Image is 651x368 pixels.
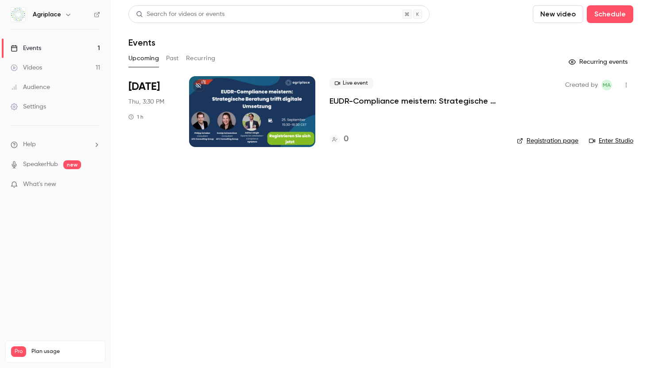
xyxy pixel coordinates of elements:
[329,78,373,89] span: Live event
[329,133,349,145] a: 0
[603,80,611,90] span: MA
[128,113,143,120] div: 1 h
[11,63,42,72] div: Videos
[186,51,216,66] button: Recurring
[128,97,164,106] span: Thu, 3:30 PM
[11,44,41,53] div: Events
[565,80,598,90] span: Created by
[344,133,349,145] h4: 0
[11,346,26,357] span: Pro
[166,51,179,66] button: Past
[11,140,100,149] li: help-dropdown-opener
[128,80,160,94] span: [DATE]
[128,37,155,48] h1: Events
[533,5,583,23] button: New video
[587,5,633,23] button: Schedule
[11,83,50,92] div: Audience
[33,10,61,19] h6: Agriplace
[63,160,81,169] span: new
[329,96,503,106] a: EUDR-Compliance meistern: Strategische Beratung trifft digitale Umsetzung
[565,55,633,69] button: Recurring events
[11,102,46,111] div: Settings
[136,10,225,19] div: Search for videos or events
[23,140,36,149] span: Help
[517,136,578,145] a: Registration page
[23,180,56,189] span: What's new
[11,8,25,22] img: Agriplace
[128,51,159,66] button: Upcoming
[601,80,612,90] span: Marketing Agriplace
[128,76,175,147] div: Sep 25 Thu, 3:30 PM (Europe/Amsterdam)
[23,160,58,169] a: SpeakerHub
[589,136,633,145] a: Enter Studio
[31,348,100,355] span: Plan usage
